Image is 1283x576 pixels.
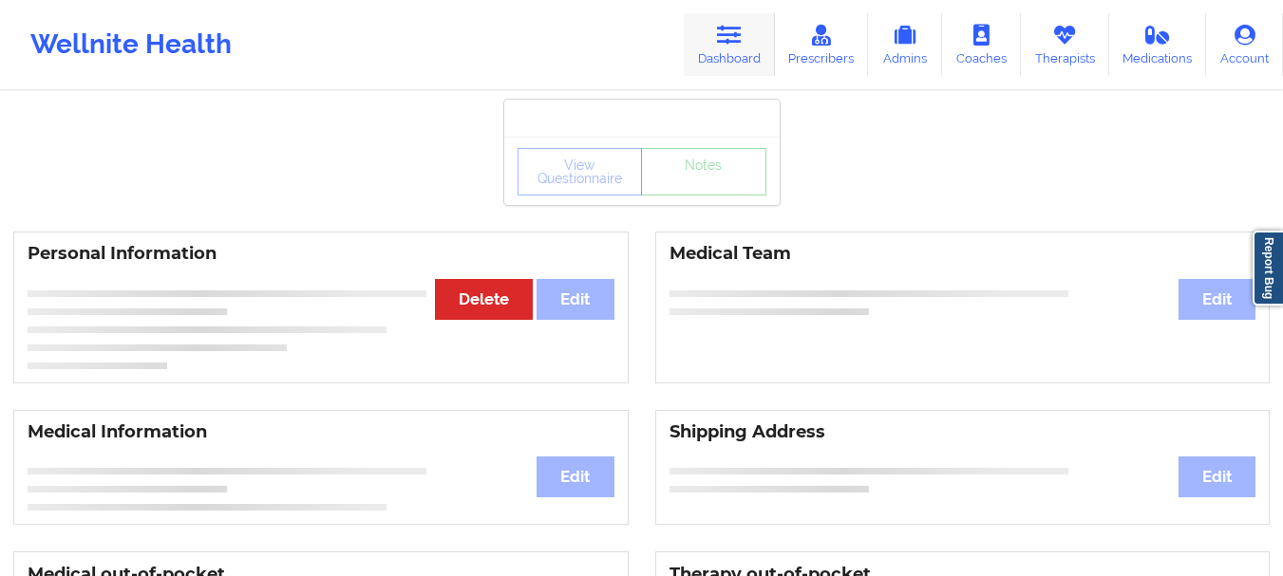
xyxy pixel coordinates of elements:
h3: Medical Information [28,421,614,443]
a: Coaches [942,13,1021,76]
a: Medications [1109,13,1207,76]
h3: Shipping Address [670,421,1256,443]
h3: Personal Information [28,243,614,265]
a: Admins [868,13,942,76]
a: Therapists [1021,13,1109,76]
button: Delete [435,279,533,320]
a: Report Bug [1253,231,1283,306]
h3: Medical Team [670,243,1256,265]
a: Dashboard [684,13,775,76]
a: Prescribers [775,13,869,76]
a: Account [1206,13,1283,76]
